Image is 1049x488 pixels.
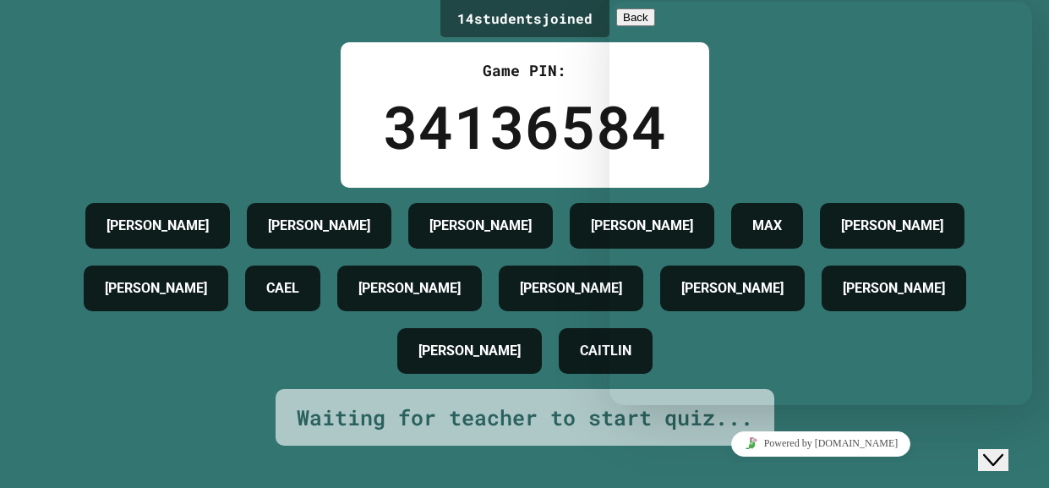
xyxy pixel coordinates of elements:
[107,216,209,236] h4: [PERSON_NAME]
[268,216,370,236] h4: [PERSON_NAME]
[520,278,622,299] h4: [PERSON_NAME]
[580,341,631,361] h4: CAITLIN
[383,59,667,82] div: Game PIN:
[418,341,521,361] h4: [PERSON_NAME]
[429,216,532,236] h4: [PERSON_NAME]
[266,278,299,299] h4: CAEL
[383,82,667,171] div: 34136584
[609,425,1032,463] iframe: chat widget
[609,2,1032,405] iframe: chat widget
[978,420,1032,471] iframe: To enrich screen reader interactions, please activate Accessibility in Grammarly extension settings
[591,216,693,236] h4: [PERSON_NAME]
[297,402,753,434] div: Waiting for teacher to start quiz...
[105,278,207,299] h4: [PERSON_NAME]
[358,278,461,299] h4: [PERSON_NAME]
